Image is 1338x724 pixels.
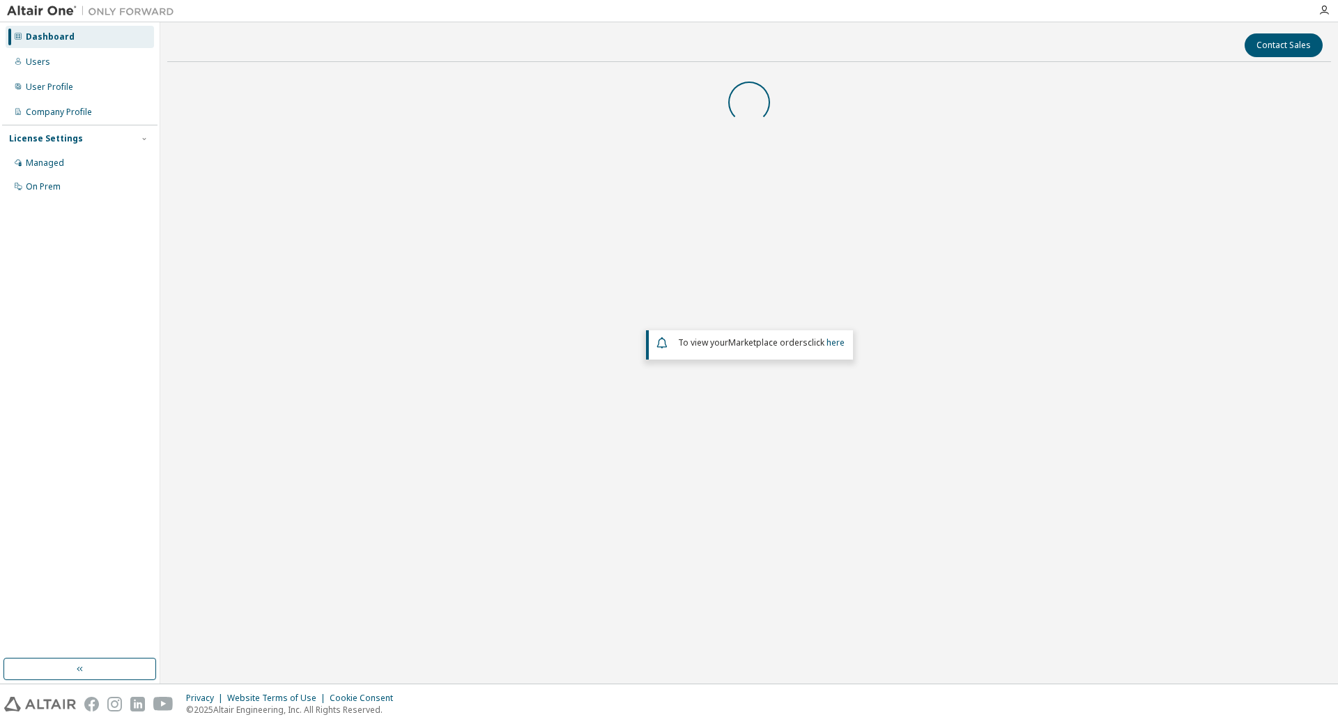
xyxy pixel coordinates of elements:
em: Marketplace orders [728,337,808,348]
img: linkedin.svg [130,697,145,711]
div: User Profile [26,82,73,93]
div: Website Terms of Use [227,693,330,704]
img: altair_logo.svg [4,697,76,711]
img: youtube.svg [153,697,174,711]
div: Managed [26,157,64,169]
img: instagram.svg [107,697,122,711]
button: Contact Sales [1245,33,1323,57]
img: Altair One [7,4,181,18]
div: Dashboard [26,31,75,43]
img: facebook.svg [84,697,99,711]
div: Privacy [186,693,227,704]
div: Cookie Consent [330,693,401,704]
p: © 2025 Altair Engineering, Inc. All Rights Reserved. [186,704,401,716]
span: To view your click [678,337,845,348]
div: Company Profile [26,107,92,118]
div: License Settings [9,133,83,144]
div: On Prem [26,181,61,192]
div: Users [26,56,50,68]
a: here [826,337,845,348]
